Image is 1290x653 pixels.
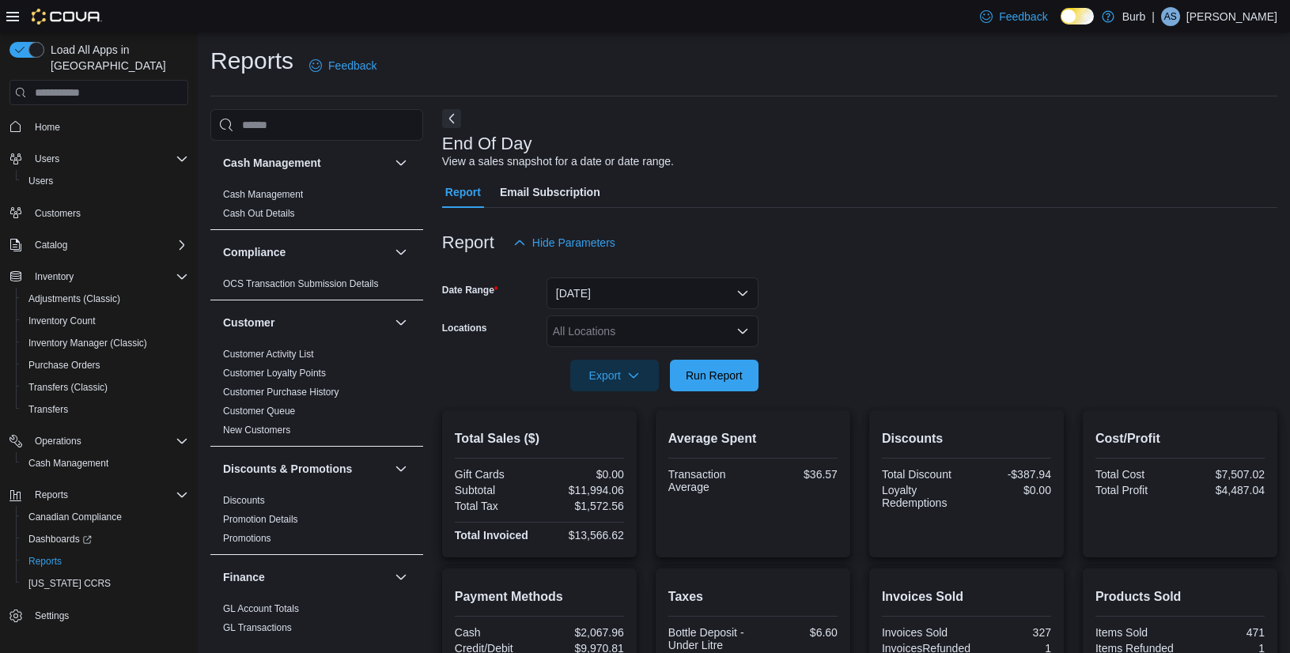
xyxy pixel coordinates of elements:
[442,153,674,170] div: View a sales snapshot for a date or date range.
[223,514,298,525] a: Promotion Details
[35,610,69,622] span: Settings
[882,468,963,481] div: Total Discount
[28,267,188,286] span: Inventory
[16,310,195,332] button: Inventory Count
[28,267,80,286] button: Inventory
[392,153,410,172] button: Cash Management
[223,425,290,436] a: New Customers
[28,432,88,451] button: Operations
[28,203,188,223] span: Customers
[3,234,195,256] button: Catalog
[442,233,494,252] h3: Report
[223,461,352,477] h3: Discounts & Promotions
[500,176,600,208] span: Email Subscription
[882,626,963,639] div: Invoices Sold
[28,533,92,545] span: Dashboards
[223,494,265,507] span: Discounts
[210,599,423,644] div: Finance
[210,45,293,77] h1: Reports
[22,334,188,353] span: Inventory Manager (Classic)
[16,550,195,572] button: Reports
[28,175,53,187] span: Users
[22,530,188,549] span: Dashboards
[882,429,1051,448] h2: Discounts
[670,360,758,391] button: Run Report
[22,454,188,473] span: Cash Management
[16,452,195,474] button: Cash Management
[1095,468,1177,481] div: Total Cost
[35,121,60,134] span: Home
[455,484,536,496] div: Subtotal
[28,555,62,568] span: Reports
[16,376,195,398] button: Transfers (Classic)
[3,115,195,138] button: Home
[543,484,624,496] div: $11,994.06
[223,386,339,398] span: Customer Purchase History
[455,500,536,512] div: Total Tax
[210,491,423,554] div: Discounts & Promotions
[392,459,410,478] button: Discounts & Promotions
[974,1,1054,32] a: Feedback
[223,315,388,330] button: Customer
[22,378,114,397] a: Transfers (Classic)
[455,429,624,448] h2: Total Sales ($)
[970,484,1051,496] div: $0.00
[392,313,410,332] button: Customer
[1122,7,1146,26] p: Burb
[970,468,1051,481] div: -$387.94
[28,116,188,136] span: Home
[223,348,314,360] span: Customer Activity List
[223,208,295,219] a: Cash Out Details
[223,424,290,436] span: New Customers
[210,345,423,446] div: Customer
[35,239,67,251] span: Catalog
[28,606,75,625] a: Settings
[547,277,758,309] button: [DATE]
[28,337,147,349] span: Inventory Manager (Classic)
[223,622,292,633] a: GL Transactions
[223,495,265,506] a: Discounts
[28,457,108,470] span: Cash Management
[3,604,195,627] button: Settings
[756,626,838,639] div: $6.60
[223,387,339,398] a: Customer Purchase History
[22,508,188,527] span: Canadian Compliance
[28,204,87,223] a: Customers
[22,530,98,549] a: Dashboards
[28,236,74,255] button: Catalog
[223,277,379,290] span: OCS Transaction Submission Details
[35,489,68,501] span: Reports
[28,511,122,523] span: Canadian Compliance
[28,577,111,590] span: [US_STATE] CCRS
[223,532,271,545] span: Promotions
[328,58,376,74] span: Feedback
[668,429,838,448] h2: Average Spent
[455,529,528,542] strong: Total Invoiced
[223,315,274,330] h3: Customer
[22,311,102,330] a: Inventory Count
[223,367,326,379] span: Customer Loyalty Points
[28,315,96,327] span: Inventory Count
[28,359,100,372] span: Purchase Orders
[303,50,383,81] a: Feedback
[22,311,188,330] span: Inventory Count
[16,506,195,528] button: Canadian Compliance
[22,454,115,473] a: Cash Management
[1183,626,1265,639] div: 471
[455,468,536,481] div: Gift Cards
[28,149,66,168] button: Users
[686,368,743,383] span: Run Report
[223,621,292,634] span: GL Transactions
[1183,468,1265,481] div: $7,507.02
[22,334,153,353] a: Inventory Manager (Classic)
[16,332,195,354] button: Inventory Manager (Classic)
[16,170,195,192] button: Users
[223,244,388,260] button: Compliance
[442,134,532,153] h3: End Of Day
[22,552,188,571] span: Reports
[22,574,117,593] a: [US_STATE] CCRS
[28,432,188,451] span: Operations
[1183,484,1265,496] div: $4,487.04
[28,403,68,416] span: Transfers
[532,235,615,251] span: Hide Parameters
